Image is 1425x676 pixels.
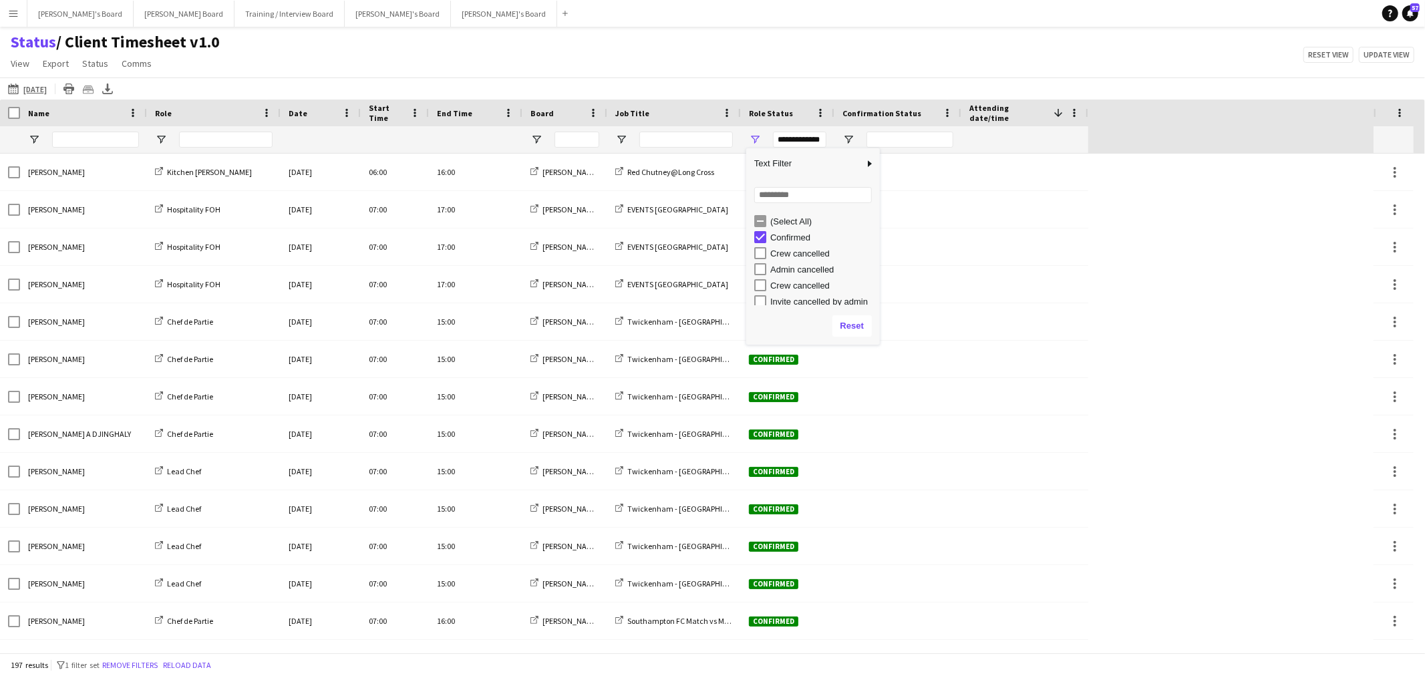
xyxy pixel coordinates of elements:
button: Training / Interview Board [234,1,345,27]
span: [PERSON_NAME] [28,279,85,289]
tcxspan: Call 19-09-2025 via 3CX [23,84,47,94]
div: [DATE] [281,228,361,265]
span: [PERSON_NAME]'s Board [542,204,627,214]
a: [PERSON_NAME] Board [530,466,621,476]
div: 06:00 [361,154,429,190]
button: [PERSON_NAME]'s Board [345,1,451,27]
div: 07:00 [361,565,429,602]
div: 07:00 [361,378,429,415]
button: Remove filters [100,658,160,673]
span: Twickenham - [GEOGRAPHIC_DATA] [627,391,752,401]
span: Red Chutney@Long Cross [627,167,714,177]
a: [PERSON_NAME] Board [530,429,621,439]
div: 07:00 [361,603,429,639]
a: Chef de Partie [155,429,213,439]
div: 16:00 [429,603,522,639]
span: [PERSON_NAME] [28,616,85,626]
div: Confirmed [770,232,876,242]
span: [PERSON_NAME] [28,391,85,401]
span: Twickenham - [GEOGRAPHIC_DATA] [627,429,752,439]
span: Text Filter [746,152,864,175]
span: Chef de Partie [167,317,213,327]
span: [PERSON_NAME] Board [542,541,621,551]
span: [PERSON_NAME] [28,354,85,364]
span: EVENTS [GEOGRAPHIC_DATA] [627,279,728,289]
span: View [11,57,29,69]
div: (Select All) [770,216,876,226]
a: [PERSON_NAME] Board [530,317,621,327]
a: 57 [1402,5,1418,21]
span: [PERSON_NAME] [28,317,85,327]
div: [DATE] [281,154,361,190]
span: Start Time [369,103,405,123]
div: 15:00 [429,303,522,340]
span: [PERSON_NAME] Board [542,466,621,476]
span: Status [82,57,108,69]
span: Chef de Partie [167,429,213,439]
span: Kitchen [PERSON_NAME] [167,167,252,177]
div: [DATE] [281,453,361,490]
a: [PERSON_NAME] Board [530,354,621,364]
a: [PERSON_NAME] Board [530,578,621,588]
button: Open Filter Menu [530,134,542,146]
a: Twickenham - [GEOGRAPHIC_DATA] [615,391,752,401]
div: Column Filter [746,148,880,345]
span: [PERSON_NAME] [28,578,85,588]
span: [PERSON_NAME] Board [542,317,621,327]
span: [PERSON_NAME] A DJINGHALY [28,429,131,439]
button: Open Filter Menu [28,134,40,146]
a: Twickenham - [GEOGRAPHIC_DATA] [615,466,752,476]
span: Chef de Partie [167,616,213,626]
button: Open Filter Menu [155,134,167,146]
a: [PERSON_NAME]'s Board [530,204,627,214]
a: Status [77,55,114,72]
div: Invite cancelled by admin [770,297,876,307]
span: [PERSON_NAME] Board [542,354,621,364]
div: Crew cancelled [770,281,876,291]
a: EVENTS [GEOGRAPHIC_DATA] [615,242,728,252]
span: Twickenham - [GEOGRAPHIC_DATA] [627,354,752,364]
a: EVENTS [GEOGRAPHIC_DATA] [615,279,728,289]
div: 16:00 [429,154,522,190]
button: Open Filter Menu [615,134,627,146]
span: [PERSON_NAME] [28,541,85,551]
div: 07:00 [361,528,429,564]
input: Job Title Filter Input [639,132,733,148]
a: Lead Chef [155,504,201,514]
button: Update view [1359,47,1414,63]
div: 07:00 [361,191,429,228]
button: [PERSON_NAME]'s Board [451,1,557,27]
span: [PERSON_NAME] Board [542,504,621,514]
a: Hospitality FOH [155,242,220,252]
a: Kitchen [PERSON_NAME] [155,167,252,177]
div: 07:00 [361,490,429,527]
a: Chef de Partie [155,317,213,327]
span: [PERSON_NAME]'s Board [542,279,627,289]
a: Twickenham - [GEOGRAPHIC_DATA] [615,504,752,514]
div: 15:00 [429,565,522,602]
input: Board Filter Input [555,132,599,148]
div: [DATE] [281,341,361,377]
a: Chef de Partie [155,616,213,626]
input: Name Filter Input [52,132,139,148]
div: [DATE] [281,303,361,340]
span: Hospitality FOH [167,242,220,252]
button: Reset [832,315,872,337]
span: Job Title [615,108,649,118]
span: EVENTS [GEOGRAPHIC_DATA] [627,242,728,252]
span: Board [530,108,554,118]
span: Lead Chef [167,504,201,514]
a: [PERSON_NAME] Board [530,504,621,514]
a: Hospitality FOH [155,204,220,214]
div: 07:00 [361,453,429,490]
span: End Time [437,108,472,118]
a: [PERSON_NAME]'s Board [530,242,627,252]
a: Twickenham - [GEOGRAPHIC_DATA] [615,541,752,551]
span: Confirmed [749,579,798,589]
button: [PERSON_NAME] Board [134,1,234,27]
span: Hospitality FOH [167,279,220,289]
span: [PERSON_NAME] Board [542,429,621,439]
button: [DATE] [5,81,49,97]
a: Chef de Partie [155,391,213,401]
span: Chef de Partie [167,391,213,401]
